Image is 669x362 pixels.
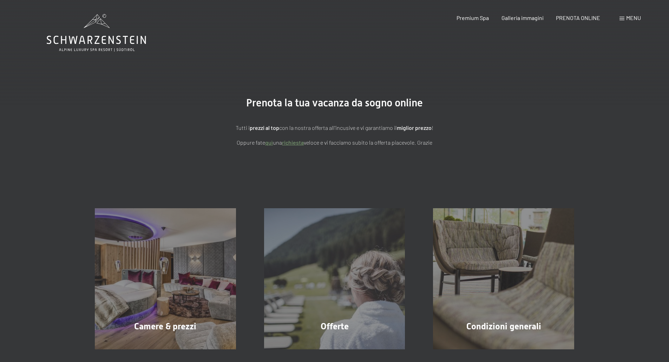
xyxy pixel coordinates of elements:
[81,208,250,349] a: Vacanze in Trentino Alto Adige all'Hotel Schwarzenstein Camere & prezzi
[626,14,641,21] span: Menu
[321,321,349,331] span: Offerte
[246,97,423,109] span: Prenota la tua vacanza da sogno online
[159,123,510,132] p: Tutti i con la nostra offerta all'incusive e vi garantiamo il !
[250,208,419,349] a: Vacanze in Trentino Alto Adige all'Hotel Schwarzenstein Offerte
[397,124,432,131] strong: miglior prezzo
[134,321,196,331] span: Camere & prezzi
[457,14,489,21] a: Premium Spa
[282,139,304,146] a: richiesta
[265,139,273,146] a: quì
[419,208,588,349] a: Vacanze in Trentino Alto Adige all'Hotel Schwarzenstein Condizioni generali
[501,14,544,21] a: Galleria immagini
[556,14,600,21] a: PRENOTA ONLINE
[466,321,541,331] span: Condizioni generali
[159,138,510,147] p: Oppure fate una veloce e vi facciamo subito la offerta piacevole. Grazie
[250,124,279,131] strong: prezzi al top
